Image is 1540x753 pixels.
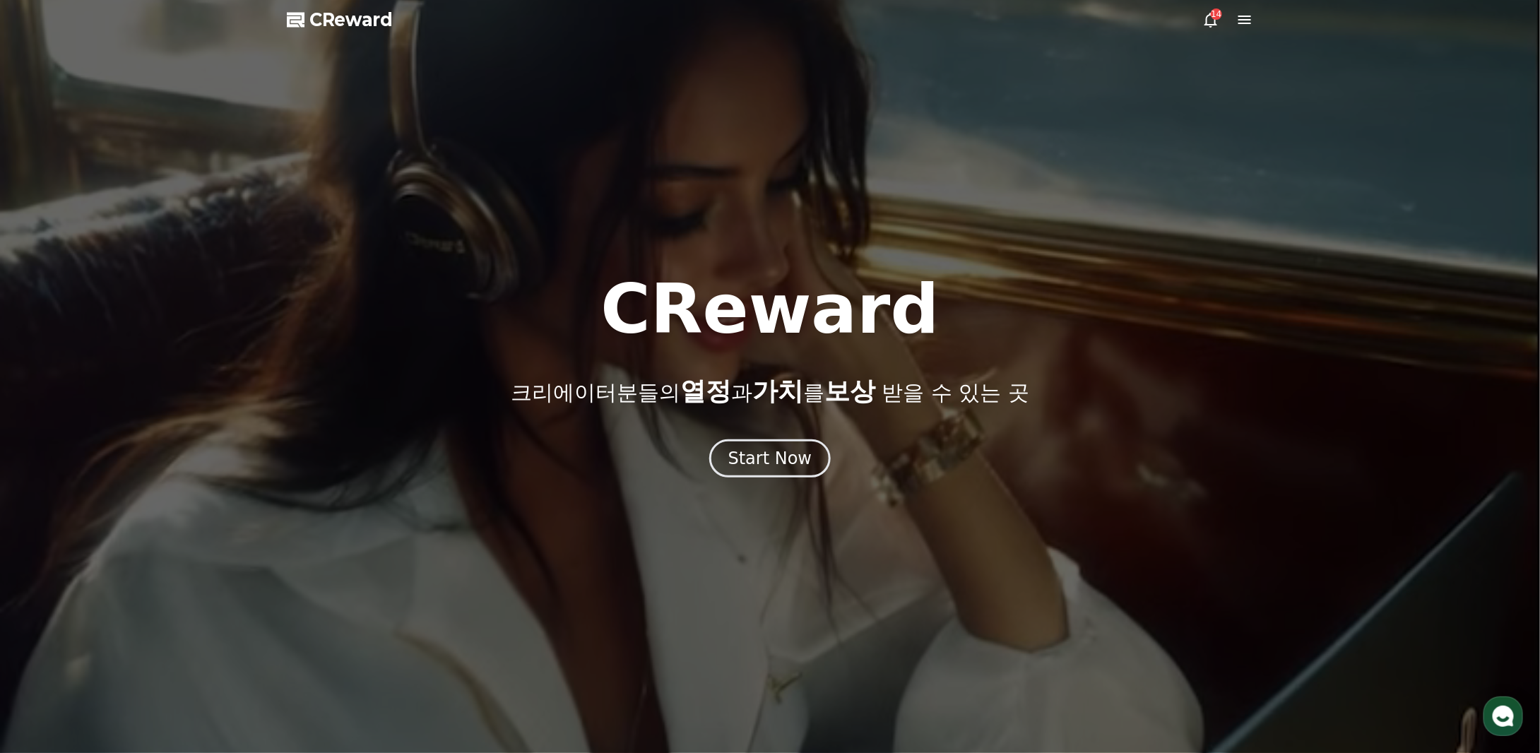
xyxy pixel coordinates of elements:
[1211,8,1222,20] div: 14
[680,376,731,405] span: 열정
[93,448,182,483] a: 대화
[309,8,393,31] span: CReward
[1202,11,1219,28] a: 14
[824,376,875,405] span: 보상
[752,376,803,405] span: 가치
[45,469,53,480] span: 홈
[709,439,831,478] button: Start Now
[728,447,812,470] div: Start Now
[182,448,271,483] a: 설정
[709,453,831,467] a: Start Now
[129,470,146,481] span: 대화
[511,377,1029,405] p: 크리에이터분들의 과 를 받을 수 있는 곳
[287,8,393,31] a: CReward
[4,448,93,483] a: 홈
[600,275,939,343] h1: CReward
[218,469,235,480] span: 설정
